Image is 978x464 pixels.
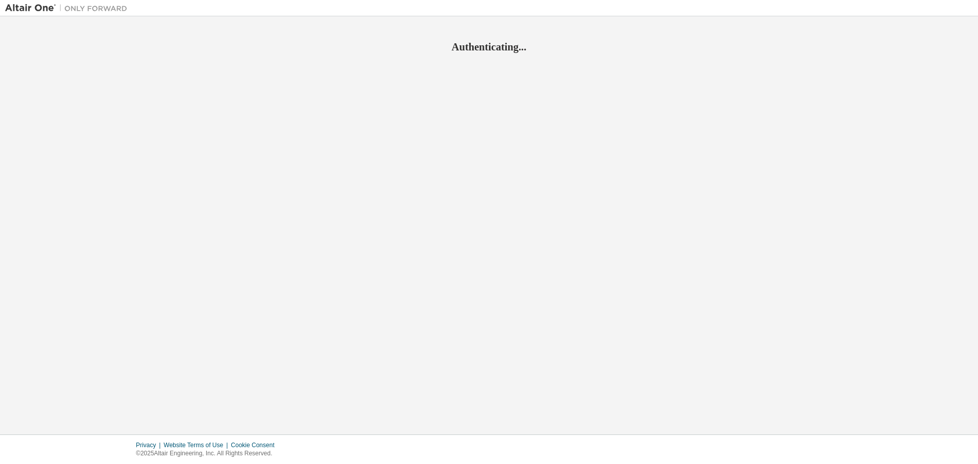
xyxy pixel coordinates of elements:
div: Website Terms of Use [164,441,231,449]
p: © 2025 Altair Engineering, Inc. All Rights Reserved. [136,449,281,458]
div: Cookie Consent [231,441,280,449]
div: Privacy [136,441,164,449]
h2: Authenticating... [5,40,973,53]
img: Altair One [5,3,132,13]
